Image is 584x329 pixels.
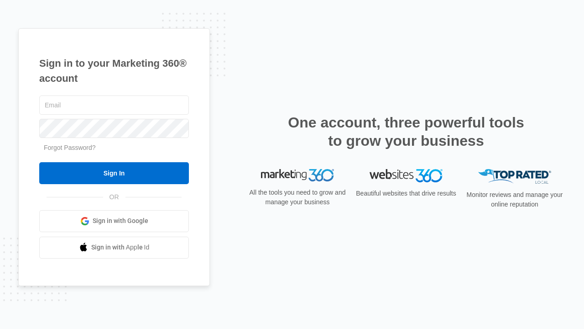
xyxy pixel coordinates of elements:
[93,216,148,226] span: Sign in with Google
[261,169,334,182] img: Marketing 360
[464,190,566,209] p: Monitor reviews and manage your online reputation
[39,96,189,115] input: Email
[39,237,189,259] a: Sign in with Apple Id
[103,192,125,202] span: OR
[39,162,189,184] input: Sign In
[370,169,443,182] img: Websites 360
[246,188,349,207] p: All the tools you need to grow and manage your business
[44,144,96,151] a: Forgot Password?
[39,56,189,86] h1: Sign in to your Marketing 360® account
[478,169,551,184] img: Top Rated Local
[285,113,527,150] h2: One account, three powerful tools to grow your business
[91,243,150,252] span: Sign in with Apple Id
[355,189,457,198] p: Beautiful websites that drive results
[39,210,189,232] a: Sign in with Google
